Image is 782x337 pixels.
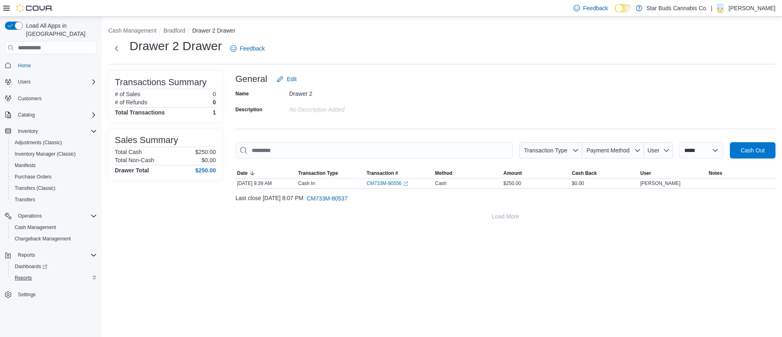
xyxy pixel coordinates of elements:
button: Reports [15,250,38,260]
p: [PERSON_NAME] [729,3,775,13]
span: Feedback [583,4,608,12]
button: Notes [707,168,775,178]
a: CM733M-80556External link [367,180,408,187]
span: Transfers (Classic) [15,185,55,192]
button: CM733M-80537 [303,190,351,207]
a: Manifests [11,161,39,170]
span: Settings [18,291,35,298]
a: Dashboards [8,261,100,272]
button: Inventory Manager (Classic) [8,148,100,160]
span: Purchase Orders [11,172,97,182]
p: | [711,3,712,13]
button: Cash Management [108,27,156,34]
span: Transaction # [367,170,398,176]
button: Transaction Type [297,168,365,178]
span: Transaction Type [524,147,567,154]
button: Cash Out [730,142,775,159]
a: Reports [11,273,35,283]
span: Catalog [15,110,97,120]
span: [PERSON_NAME] [640,180,681,187]
span: Date [237,170,248,176]
h6: # of Sales [115,91,140,97]
h6: Total Cash [115,149,142,155]
button: Reports [8,272,100,284]
span: Load More [492,212,519,220]
span: User [648,147,660,154]
label: Description [235,106,262,113]
button: Method [433,168,502,178]
span: Cash Management [15,224,56,231]
button: Amount [502,168,570,178]
span: Customers [15,93,97,104]
span: Manifests [15,162,35,169]
div: Drawer 2 [289,87,398,97]
button: Drawer 2 Drawer [192,27,235,34]
p: Cash In [298,180,315,187]
button: Transaction # [365,168,433,178]
svg: External link [403,181,408,186]
button: Reports [2,249,100,261]
a: Transfers (Classic) [11,183,59,193]
button: Purchase Orders [8,171,100,183]
span: Operations [18,213,42,219]
button: Users [15,77,34,87]
span: Inventory [18,128,38,134]
a: Home [15,61,34,70]
span: Home [18,62,31,69]
div: $0.00 [570,178,639,188]
a: Purchase Orders [11,172,55,182]
a: Transfers [11,195,38,205]
a: Feedback [227,40,268,57]
span: Purchase Orders [15,174,52,180]
span: Dashboards [15,263,47,270]
h3: Sales Summary [115,135,178,145]
button: Operations [2,210,100,222]
span: Operations [15,211,97,221]
button: Transaction Type [519,142,582,159]
button: Users [2,76,100,88]
div: No Description added [289,103,398,113]
span: Manifests [11,161,97,170]
span: Catalog [18,112,35,118]
button: Cash Management [8,222,100,233]
h1: Drawer 2 Drawer [130,38,222,54]
span: Cash [435,180,446,187]
span: Cash Out [740,146,764,154]
a: Dashboards [11,262,51,271]
button: User [644,142,673,159]
p: $0.00 [202,157,216,163]
a: Chargeback Management [11,234,74,244]
label: Name [235,90,249,97]
a: Inventory Manager (Classic) [11,149,79,159]
button: Bradford [163,27,185,34]
p: $250.00 [195,149,216,155]
span: Adjustments (Classic) [15,139,62,146]
span: Adjustments (Classic) [11,138,97,148]
button: Catalog [2,109,100,121]
div: Daniel Swadron [716,3,725,13]
span: Inventory [15,126,97,136]
p: 0 [213,99,216,106]
h6: Total Non-Cash [115,157,154,163]
img: Cova [16,4,53,12]
button: Home [2,59,100,71]
span: Transfers (Classic) [11,183,97,193]
span: Users [18,79,31,85]
span: Chargeback Management [11,234,97,244]
span: Transfers [11,195,97,205]
p: 0 [213,91,216,97]
button: Transfers (Classic) [8,183,100,194]
span: Reports [18,252,35,258]
button: Edit [274,71,300,87]
button: Settings [2,289,100,300]
button: Next [108,40,125,57]
h4: 1 [213,109,216,116]
input: This is a search bar. As you type, the results lower in the page will automatically filter. [235,142,513,159]
span: Cash Back [572,170,597,176]
nav: An example of EuiBreadcrumbs [108,26,775,36]
button: Adjustments (Classic) [8,137,100,148]
button: Inventory [15,126,41,136]
p: Star Buds Cannabis Co. [646,3,707,13]
span: Amount [503,170,522,176]
h3: Transactions Summary [115,77,206,87]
